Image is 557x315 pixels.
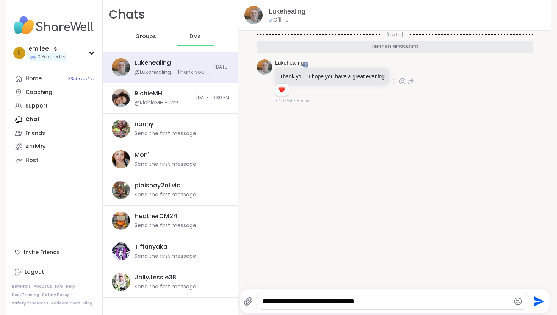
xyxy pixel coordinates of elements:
[68,76,94,82] span: 3 Scheduled
[66,284,75,289] a: Help
[25,75,42,83] div: Home
[42,292,69,298] a: Safety Policy
[275,59,304,67] a: Lukehealing
[112,58,130,76] img: https://sharewell-space-live.sfo3.digitaloceanspaces.com/user-generated/7f4b5514-4548-4e48-9364-1...
[294,97,295,104] span: •
[135,191,198,199] div: Send the first message!
[12,12,96,39] img: ShareWell Nav Logo
[28,45,67,53] div: emilee_s
[135,130,198,137] div: Send the first message!
[12,301,48,306] a: Safety Resources
[135,243,167,251] div: Tiffanyaka
[25,129,45,137] div: Friends
[275,84,289,96] div: Reaction list
[135,120,153,128] div: nanny
[214,64,229,70] span: [DATE]
[135,212,177,220] div: HeatherCM24
[112,150,130,168] img: https://sharewell-space-live.sfo3.digitaloceanspaces.com/user-generated/1ddea3a2-7194-4826-8ff1-e...
[112,212,130,230] img: https://sharewell-space-live.sfo3.digitaloceanspaces.com/user-generated/e72d2dfd-06ae-43a5-b116-a...
[189,33,201,41] span: DMs
[12,154,96,167] a: Host
[34,284,52,289] a: About Us
[257,59,272,75] img: https://sharewell-space-live.sfo3.digitaloceanspaces.com/user-generated/7f4b5514-4548-4e48-9364-1...
[25,268,44,276] div: Logout
[12,140,96,154] a: Activity
[25,143,45,151] div: Activity
[135,161,198,168] div: Send the first message!
[269,7,305,16] a: Lukehealing
[135,151,150,159] div: Mon1
[12,86,96,99] a: Coaching
[302,62,308,68] iframe: Spotlight
[83,301,92,306] a: Blog
[263,298,510,305] textarea: Type your message
[135,69,210,76] div: @Lukehealing - Thank you . I hope you have a great evening
[297,97,310,104] span: Edited
[244,6,263,24] img: https://sharewell-space-live.sfo3.digitaloceanspaces.com/user-generated/7f4b5514-4548-4e48-9364-1...
[382,31,408,38] span: [DATE]
[135,181,181,190] div: pipishay2olivia
[529,293,546,310] button: Send
[112,273,130,291] img: https://sharewell-space-live.sfo3.digitaloceanspaces.com/user-generated/3602621c-eaa5-4082-863a-9...
[135,59,171,67] div: Lukehealing
[12,126,96,140] a: Friends
[12,284,31,289] a: Referrals
[12,99,96,113] a: Support
[12,245,96,259] div: Invite Friends
[135,283,198,291] div: Send the first message!
[135,99,178,107] div: @RichieMH - Ikr!!
[38,54,66,60] span: 0 Pro credits
[55,284,63,289] a: FAQ
[109,6,145,23] h1: Chats
[135,222,198,229] div: Send the first message!
[257,41,533,53] div: Unread messages
[135,89,162,98] div: RichieMH
[12,265,96,279] a: Logout
[112,120,130,138] img: https://sharewell-space-live.sfo3.digitaloceanspaces.com/user-generated/ffcc5913-c536-41d3-99f7-f...
[25,157,38,164] div: Host
[275,97,292,104] span: 7:10 PM
[112,242,130,260] img: https://sharewell-space-live.sfo3.digitaloceanspaces.com/user-generated/c119739d-7237-4932-a94b-0...
[25,102,48,110] div: Support
[196,95,229,101] span: [DATE] 9:39 PM
[135,253,198,260] div: Send the first message!
[280,73,385,80] p: Thank you . I hope you have a great evening
[112,89,130,107] img: https://sharewell-space-live.sfo3.digitaloceanspaces.com/user-generated/ff9b58c2-398f-4d44-9c46-5...
[135,33,156,41] span: Groups
[278,87,286,93] button: Reactions: love
[18,48,21,58] span: e
[269,16,288,24] div: Offline
[51,301,80,306] a: Redeem Code
[12,72,96,86] a: Home3Scheduled
[135,273,176,282] div: JollyJessie38
[513,297,523,306] button: Emoji picker
[112,181,130,199] img: https://sharewell-space-live.sfo3.digitaloceanspaces.com/user-generated/55b63ce6-323a-4f13-9d6e-1...
[25,89,52,96] div: Coaching
[12,292,39,298] a: Host Training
